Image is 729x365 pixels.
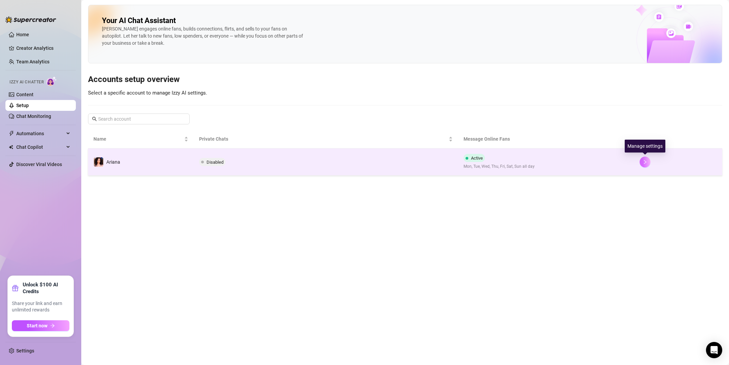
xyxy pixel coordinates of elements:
[625,140,665,153] div: Manage settings
[9,131,14,136] span: thunderbolt
[98,115,180,123] input: Search account
[92,117,97,121] span: search
[706,342,722,358] div: Open Intercom Messenger
[93,135,183,143] span: Name
[94,157,103,167] img: Ariana
[643,160,647,164] span: right
[640,157,650,167] button: right
[12,285,19,291] span: gift
[458,130,634,148] th: Message Online Fans
[16,43,70,54] a: Creator Analytics
[23,281,69,295] strong: Unlock $100 AI Credits
[16,32,29,37] a: Home
[16,92,34,97] a: Content
[16,128,64,139] span: Automations
[207,160,223,165] span: Disabled
[27,323,47,328] span: Start now
[12,320,69,331] button: Start nowarrow-right
[106,159,120,165] span: Ariana
[16,59,49,64] a: Team Analytics
[88,130,194,148] th: Name
[16,142,64,153] span: Chat Copilot
[199,135,447,143] span: Private Chats
[16,103,29,108] a: Setup
[16,162,62,167] a: Discover Viral Videos
[471,156,483,161] span: Active
[16,114,51,119] a: Chat Monitoring
[9,145,13,149] img: Chat Copilot
[50,323,55,328] span: arrow-right
[46,76,57,86] img: AI Chatter
[102,25,305,47] div: [PERSON_NAME] engages online fans, builds connections, flirts, and sells to your fans on autopilo...
[16,348,34,353] a: Settings
[102,16,176,25] h2: Your AI Chat Assistant
[5,16,56,23] img: logo-BBDzfeDw.svg
[9,79,44,85] span: Izzy AI Chatter
[88,74,722,85] h3: Accounts setup overview
[194,130,458,148] th: Private Chats
[12,300,69,313] span: Share your link and earn unlimited rewards
[88,90,207,96] span: Select a specific account to manage Izzy AI settings.
[464,163,535,170] span: Mon, Tue, Wed, Thu, Fri, Sat, Sun all day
